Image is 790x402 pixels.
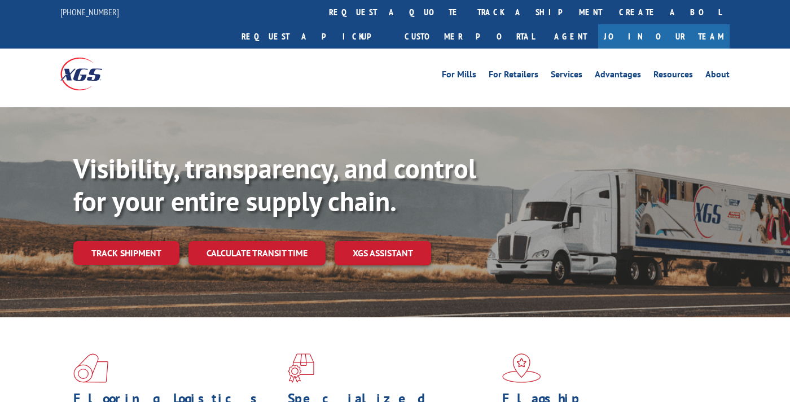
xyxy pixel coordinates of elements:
[653,70,693,82] a: Resources
[73,241,179,265] a: Track shipment
[396,24,543,49] a: Customer Portal
[705,70,730,82] a: About
[543,24,598,49] a: Agent
[60,6,119,18] a: [PHONE_NUMBER]
[598,24,730,49] a: Join Our Team
[233,24,396,49] a: Request a pickup
[595,70,641,82] a: Advantages
[502,353,541,383] img: xgs-icon-flagship-distribution-model-red
[489,70,538,82] a: For Retailers
[442,70,476,82] a: For Mills
[73,151,476,219] b: Visibility, transparency, and control for your entire supply chain.
[288,353,314,383] img: xgs-icon-focused-on-flooring-red
[335,241,431,265] a: XGS ASSISTANT
[551,70,582,82] a: Services
[73,353,108,383] img: xgs-icon-total-supply-chain-intelligence-red
[188,241,326,265] a: Calculate transit time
